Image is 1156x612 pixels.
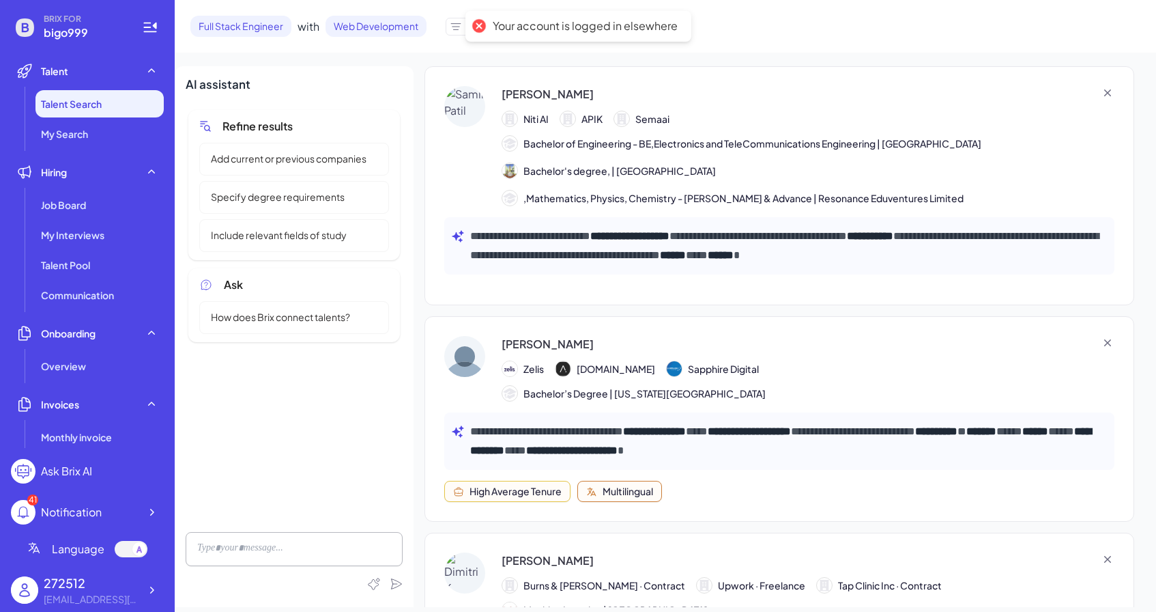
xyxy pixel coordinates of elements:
[203,190,353,204] span: Specify degree requirements
[41,228,104,242] span: My Interviews
[44,14,126,25] span: BRIX FOR
[444,336,485,377] img: Felipe Siqueira
[523,112,549,126] span: Niti AI
[41,359,86,373] span: Overview
[44,25,126,41] span: bigo999
[41,463,92,479] div: Ask Brix AI
[523,191,964,206] span: ,Mathematics, Physics, Chemistry - [PERSON_NAME] & Advance | Resonance Eduventures Limited
[203,152,375,166] span: Add current or previous companies
[577,362,655,376] span: [DOMAIN_NAME]
[41,165,67,179] span: Hiring
[493,19,678,33] div: Your account is logged in elsewhere
[667,361,682,376] img: 公司logo
[838,579,942,593] span: Tap Clinic Inc · Contract
[186,76,403,94] div: AI assistant
[502,553,594,569] div: [PERSON_NAME]
[523,362,544,376] span: Zelis
[469,484,562,499] div: High Average Tenure
[523,387,766,401] span: Bachelor’s Degree | [US_STATE][GEOGRAPHIC_DATA]
[190,16,291,37] span: Full Stack Engineer
[224,277,243,293] span: Ask
[222,118,293,135] span: Refine results
[11,576,38,604] img: user_logo.png
[444,553,485,594] img: Dimitri K.
[502,361,517,376] img: 公司logo
[326,16,427,37] span: Web Development
[502,336,594,352] div: [PERSON_NAME]
[52,541,104,557] span: Language
[41,288,114,302] span: Communication
[298,18,319,35] span: with
[41,198,86,212] span: Job Board
[41,504,102,520] div: Notification
[41,64,68,78] span: Talent
[41,127,88,141] span: My Search
[27,495,38,505] div: 41
[688,362,759,376] span: Sapphire Digital
[41,258,90,272] span: Talent Pool
[502,163,517,178] img: 721.jpg
[41,97,102,111] span: Talent Search
[523,164,716,178] span: Bachelor's degree, | [GEOGRAPHIC_DATA]
[203,310,358,324] span: How does Brix connect talents?
[603,484,653,499] div: Multilingual
[718,579,805,593] span: Upwork · Freelance
[581,112,603,126] span: APIK
[44,574,139,592] div: 272512
[41,326,96,340] span: Onboarding
[203,228,355,242] span: Include relevant fields of study
[523,137,981,151] span: Bachelor of Engineering - BE,Electronics and TeleCommunications Engineering | [GEOGRAPHIC_DATA]
[555,361,570,376] img: 公司logo
[444,86,485,127] img: Samir Patil
[44,592,139,607] div: 2725121109@qq.com
[41,398,79,411] span: Invoices
[523,579,685,593] span: Burns & [PERSON_NAME] · Contract
[635,112,669,126] span: Semaai
[502,86,594,102] div: [PERSON_NAME]
[41,430,112,444] span: Monthly invoice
